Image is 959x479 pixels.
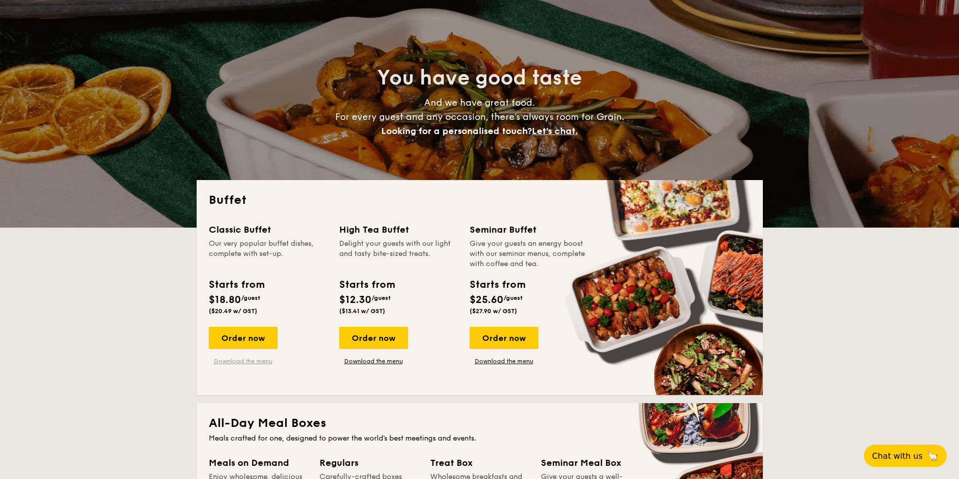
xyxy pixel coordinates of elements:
[209,456,307,470] div: Meals on Demand
[339,277,394,292] div: Starts from
[339,327,408,349] div: Order now
[209,239,327,269] div: Our very popular buffet dishes, complete with set-up.
[209,357,278,365] a: Download the menu
[470,294,504,306] span: $25.60
[339,357,408,365] a: Download the menu
[209,277,264,292] div: Starts from
[339,239,458,269] div: Delight your guests with our light and tasty bite-sized treats.
[381,125,532,137] span: Looking for a personalised touch?
[209,308,257,315] span: ($20.49 w/ GST)
[209,433,751,444] div: Meals crafted for one, designed to power the world's best meetings and events.
[209,327,278,349] div: Order now
[470,223,588,237] div: Seminar Buffet
[372,294,391,301] span: /guest
[209,415,751,431] h2: All-Day Meal Boxes
[470,277,525,292] div: Starts from
[470,357,538,365] a: Download the menu
[470,327,538,349] div: Order now
[864,445,947,467] button: Chat with us🦙
[430,456,529,470] div: Treat Box
[209,192,751,208] h2: Buffet
[541,456,640,470] div: Seminar Meal Box
[470,239,588,269] div: Give your guests an energy boost with our seminar menus, complete with coffee and tea.
[927,450,939,462] span: 🦙
[209,223,327,237] div: Classic Buffet
[470,308,517,315] span: ($27.90 w/ GST)
[209,294,241,306] span: $18.80
[241,294,260,301] span: /guest
[335,97,624,137] span: And we have great food. For every guest and any occasion, there’s always room for Grain.
[504,294,523,301] span: /guest
[339,308,385,315] span: ($13.41 w/ GST)
[377,66,582,90] span: You have good taste
[532,125,578,137] span: Let's chat.
[872,451,923,461] span: Chat with us
[339,223,458,237] div: High Tea Buffet
[339,294,372,306] span: $12.30
[319,456,418,470] div: Regulars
